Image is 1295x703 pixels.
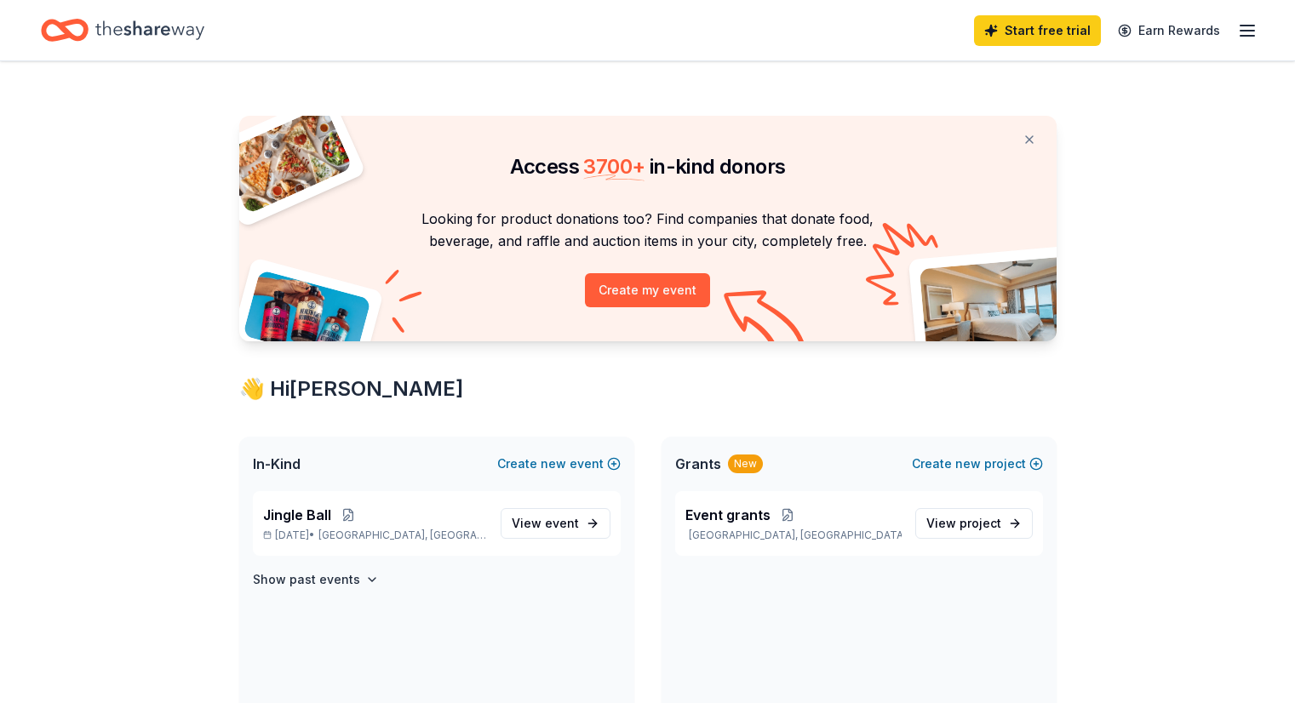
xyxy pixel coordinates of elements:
span: new [955,454,981,474]
h4: Show past events [253,569,360,590]
img: Pizza [220,106,352,214]
span: View [926,513,1001,534]
span: Jingle Ball [263,505,331,525]
p: Looking for product donations too? Find companies that donate food, beverage, and raffle and auct... [260,208,1036,253]
button: Createnewproject [912,454,1043,474]
span: event [545,516,579,530]
img: Curvy arrow [724,290,809,354]
span: project [960,516,1001,530]
span: Grants [675,454,721,474]
span: 3700 + [583,154,645,179]
a: View event [501,508,610,539]
a: Earn Rewards [1108,15,1230,46]
button: Create my event [585,273,710,307]
p: [DATE] • [263,529,487,542]
button: Createnewevent [497,454,621,474]
span: Access in-kind donors [510,154,786,179]
button: Show past events [253,569,379,590]
span: Event grants [685,505,771,525]
a: Start free trial [974,15,1101,46]
span: In-Kind [253,454,301,474]
a: Home [41,10,204,50]
span: new [541,454,566,474]
p: [GEOGRAPHIC_DATA], [GEOGRAPHIC_DATA] [685,529,902,542]
div: 👋 Hi [PERSON_NAME] [239,375,1057,403]
span: [GEOGRAPHIC_DATA], [GEOGRAPHIC_DATA] [318,529,486,542]
div: New [728,454,763,473]
a: View project [915,508,1033,539]
span: View [512,513,579,534]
